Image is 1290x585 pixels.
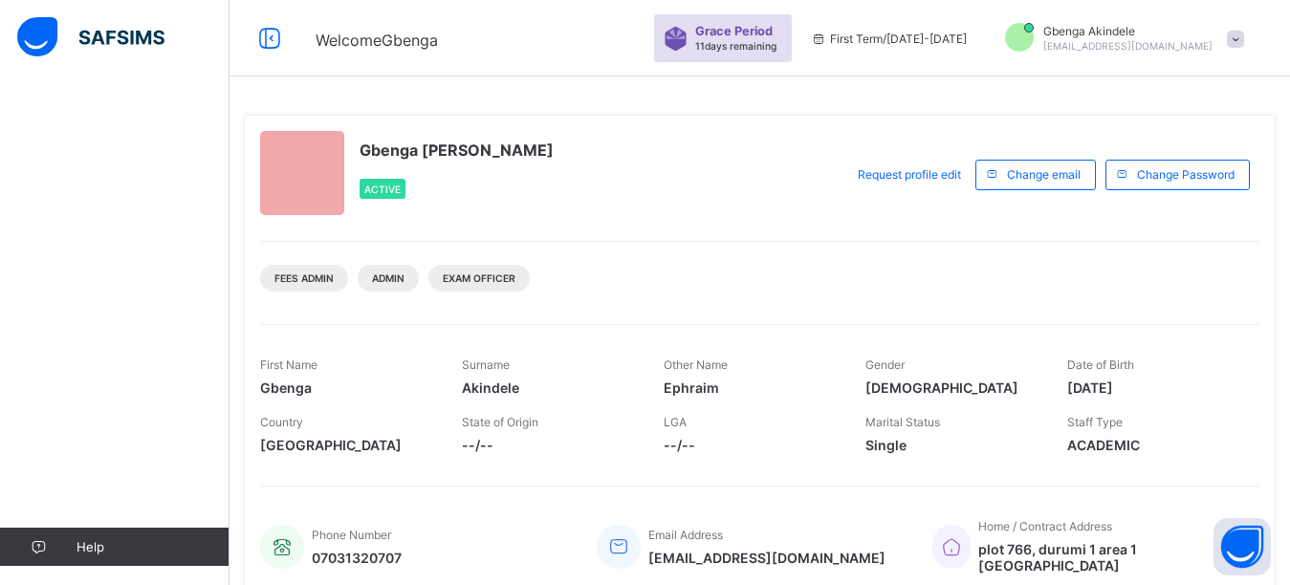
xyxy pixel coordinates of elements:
[1067,437,1240,453] span: ACADEMIC
[462,437,635,453] span: --/--
[274,272,334,284] span: Fees Admin
[865,415,940,429] span: Marital Status
[648,550,886,566] span: [EMAIL_ADDRESS][DOMAIN_NAME]
[260,415,303,429] span: Country
[312,528,391,542] span: Phone Number
[443,272,515,284] span: Exam Officer
[865,357,905,372] span: Gender
[664,27,688,51] img: sticker-purple.71386a28dfed39d6af7621340158ba97.svg
[260,379,433,396] span: Gbenga
[1007,167,1081,182] span: Change email
[664,437,837,453] span: --/--
[648,528,723,542] span: Email Address
[1213,518,1271,575] button: Open asap
[462,357,510,372] span: Surname
[1067,415,1123,429] span: Staff Type
[1043,24,1213,38] span: Gbenga Akindele
[260,357,317,372] span: First Name
[1043,40,1213,52] span: [EMAIL_ADDRESS][DOMAIN_NAME]
[695,40,776,52] span: 11 days remaining
[664,415,687,429] span: LGA
[858,167,961,182] span: Request profile edit
[664,379,837,396] span: Ephraim
[978,541,1240,574] span: plot 766, durumi 1 area 1 [GEOGRAPHIC_DATA]
[986,23,1254,54] div: GbengaAkindele
[316,31,438,50] span: Welcome Gbenga
[360,141,554,160] span: Gbenga [PERSON_NAME]
[372,272,404,284] span: Admin
[865,437,1039,453] span: Single
[1137,167,1235,182] span: Change Password
[462,415,538,429] span: State of Origin
[1067,357,1134,372] span: Date of Birth
[978,519,1112,533] span: Home / Contract Address
[664,357,728,372] span: Other Name
[77,539,229,554] span: Help
[260,437,433,453] span: [GEOGRAPHIC_DATA]
[364,184,401,195] span: Active
[312,550,402,566] span: 07031320707
[462,379,635,396] span: Akindele
[1067,379,1240,396] span: [DATE]
[811,32,967,46] span: session/term information
[695,24,773,38] span: Grace Period
[865,379,1039,396] span: [DEMOGRAPHIC_DATA]
[17,17,164,57] img: safsims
